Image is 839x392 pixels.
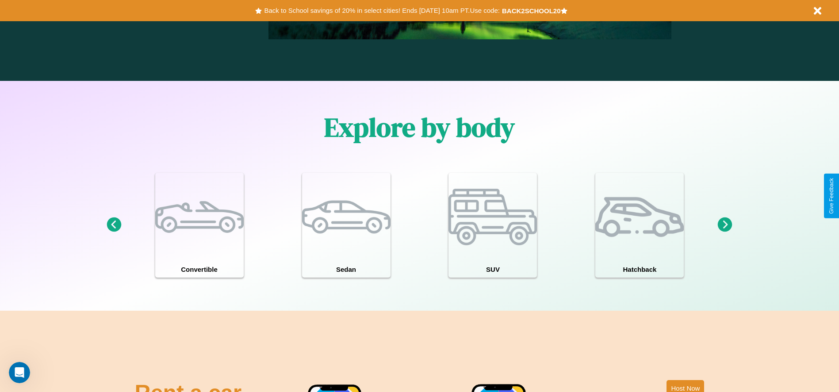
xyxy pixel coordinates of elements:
h4: Sedan [302,261,391,278]
div: Give Feedback [828,178,835,214]
h4: Hatchback [595,261,684,278]
button: Back to School savings of 20% in select cities! Ends [DATE] 10am PT.Use code: [262,4,502,17]
h4: Convertible [155,261,244,278]
b: BACK2SCHOOL20 [502,7,561,15]
iframe: Intercom live chat [9,362,30,383]
h1: Explore by body [324,109,515,145]
h4: SUV [448,261,537,278]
